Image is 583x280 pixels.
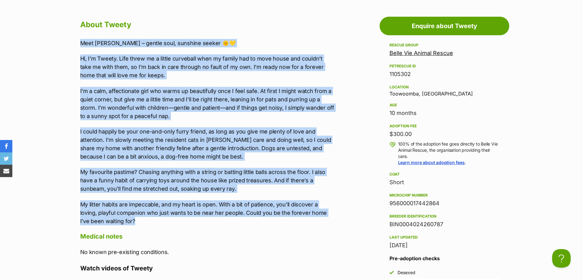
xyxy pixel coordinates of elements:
[389,103,499,108] div: Age
[389,70,499,78] div: 1105302
[389,178,499,187] div: Short
[389,193,499,198] div: Microchip number
[389,255,499,262] h3: Pre-adoption checks
[389,85,499,90] div: Location
[80,232,335,240] h4: Medical notes
[80,127,335,161] p: I could happily be your one-and-only furry friend, as long as you give me plenty of love and atte...
[389,83,499,96] div: Toowoomba, [GEOGRAPHIC_DATA]
[389,214,499,219] div: Breeder identification
[389,64,499,69] div: PetRescue ID
[552,249,571,268] iframe: Help Scout Beacon - Open
[398,160,465,165] a: Learn more about adoption fees
[398,141,499,166] p: 100% of the adoption fee goes directly to Belle Vie Animal Rescue, the organisation providing the...
[80,87,335,120] p: I’m a calm, affectionate girl who warms up beautifully once I feel safe. At first I might watch f...
[398,269,415,276] div: Desexed
[389,50,453,56] a: Belle Vie Animal Rescue
[389,270,394,275] img: Yes
[389,241,499,250] div: [DATE]
[80,200,335,225] p: My litter habits are impeccable, and my heart is open. With a bit of patience, you’ll discover a ...
[389,109,499,117] div: 10 months
[389,199,499,208] div: 956000017442864
[389,235,499,240] div: Last updated
[80,54,335,79] p: Hi, I’m Tweety. Life threw me a little curveball when my family had to move house and couldn’t ta...
[80,248,335,256] p: No known pre-existing conditions.
[389,130,499,138] div: $300.00
[380,17,509,35] a: Enquire about Tweety
[389,43,499,48] div: Rescue group
[80,39,335,47] p: Meet [PERSON_NAME] – gentle soul, sunshine seeker 🌞💛
[80,168,335,193] p: My favourite pastime? Chasing anything with a string or batting little balls across the floor. I ...
[389,220,499,229] div: BIN0004024260787
[389,124,499,129] div: Adoption fee
[389,172,499,177] div: Coat
[80,18,335,32] h2: About Tweety
[80,264,335,272] h4: Watch videos of Tweety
